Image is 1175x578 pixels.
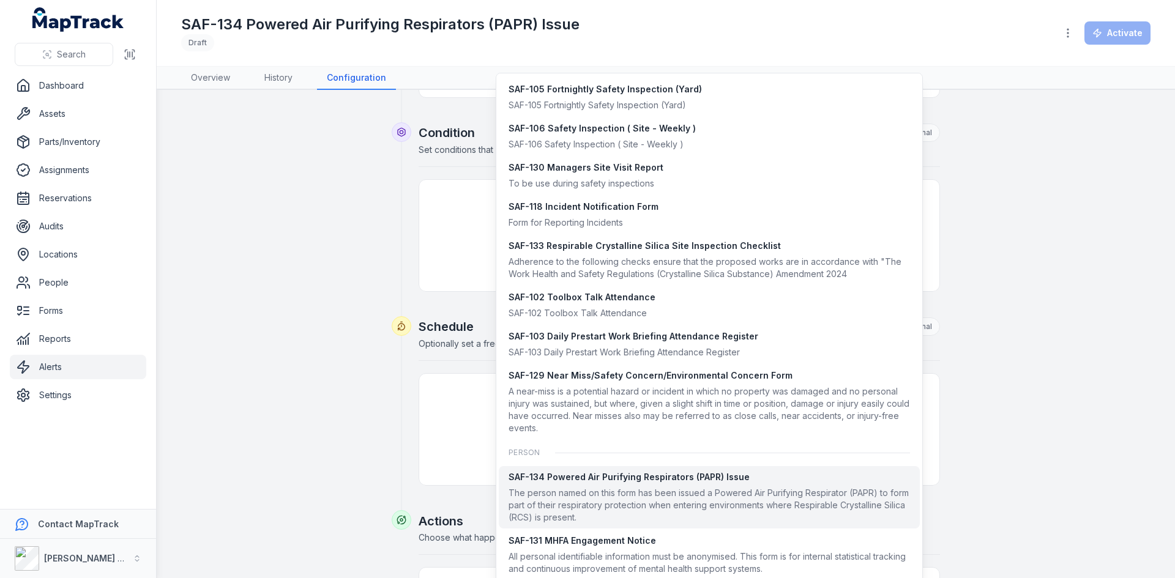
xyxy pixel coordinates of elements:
[509,122,696,135] div: SAF-106 Safety Inspection ( Site - Weekly )
[509,138,696,150] div: SAF-106 Safety Inspection ( Site - Weekly )
[509,346,758,358] div: SAF-103 Daily Prestart Work Briefing Attendance Register
[509,83,702,95] div: SAF-105 Fortnightly Safety Inspection (Yard)
[499,440,920,465] div: Person
[509,217,658,229] div: Form for Reporting Incidents
[509,535,910,547] div: SAF-131 MHFA Engagement Notice
[509,99,702,111] div: SAF-105 Fortnightly Safety Inspection (Yard)
[509,177,663,190] div: To be use during safety inspections
[509,369,910,382] div: SAF-129 Near Miss/Safety Concern/Environmental Concern Form
[509,256,910,280] div: Adherence to the following checks ensure that the proposed works are in accordance with "The Work...
[509,330,758,343] div: SAF-103 Daily Prestart Work Briefing Attendance Register
[509,487,910,524] div: The person named on this form has been issued a Powered Air Purifying Respirator (PAPR) to form p...
[509,307,655,319] div: SAF-102 Toolbox Talk Attendance
[509,550,910,575] div: All personal identifiable information must be anonymised. This form is for internal statistical t...
[509,201,658,213] div: SAF-118 Incident Notification Form
[509,471,910,483] div: SAF-134 Powered Air Purifying Respirators (PAPR) Issue
[509,240,910,252] div: SAF-133 Respirable Crystalline Silica Site Inspection Checklist
[509,161,663,174] div: SAF-130 Managers Site Visit Report
[509,291,655,303] div: SAF-102 Toolbox Talk Attendance
[509,385,910,434] div: A near-miss is a potential hazard or incident in which no property was damaged and no personal in...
